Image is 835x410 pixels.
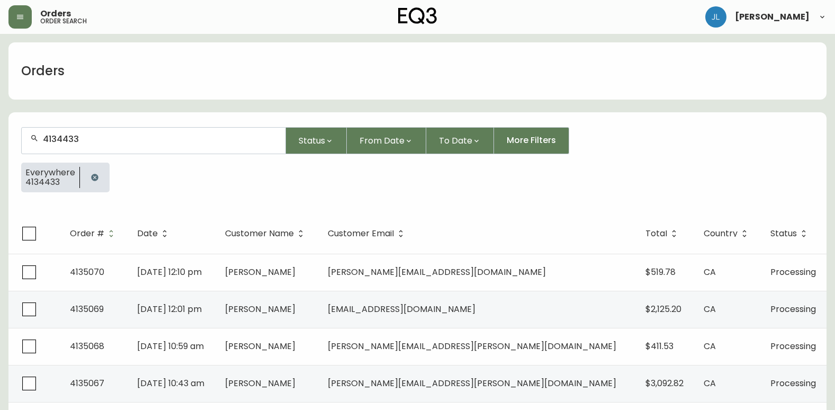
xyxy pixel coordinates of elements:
[645,230,667,237] span: Total
[21,62,65,80] h1: Orders
[25,177,75,187] span: 4134433
[328,303,475,315] span: [EMAIL_ADDRESS][DOMAIN_NAME]
[398,7,437,24] img: logo
[43,134,277,144] input: Search
[704,230,738,237] span: Country
[494,127,569,154] button: More Filters
[137,229,172,238] span: Date
[225,303,295,315] span: [PERSON_NAME]
[770,377,816,389] span: Processing
[70,266,104,278] span: 4135070
[426,127,494,154] button: To Date
[225,377,295,389] span: [PERSON_NAME]
[137,303,202,315] span: [DATE] 12:01 pm
[328,340,616,352] span: [PERSON_NAME][EMAIL_ADDRESS][PERSON_NAME][DOMAIN_NAME]
[507,135,556,146] span: More Filters
[645,266,676,278] span: $519.78
[328,230,394,237] span: Customer Email
[770,340,816,352] span: Processing
[328,377,616,389] span: [PERSON_NAME][EMAIL_ADDRESS][PERSON_NAME][DOMAIN_NAME]
[360,134,405,147] span: From Date
[40,10,71,18] span: Orders
[704,340,716,352] span: CA
[328,266,546,278] span: [PERSON_NAME][EMAIL_ADDRESS][DOMAIN_NAME]
[704,303,716,315] span: CA
[225,229,308,238] span: Customer Name
[347,127,426,154] button: From Date
[704,229,751,238] span: Country
[645,340,674,352] span: $411.53
[770,229,811,238] span: Status
[770,266,816,278] span: Processing
[225,230,294,237] span: Customer Name
[645,377,684,389] span: $3,092.82
[70,377,104,389] span: 4135067
[70,303,104,315] span: 4135069
[704,377,716,389] span: CA
[137,230,158,237] span: Date
[70,229,118,238] span: Order #
[25,168,75,177] span: Everywhere
[137,340,204,352] span: [DATE] 10:59 am
[645,303,681,315] span: $2,125.20
[225,266,295,278] span: [PERSON_NAME]
[299,134,325,147] span: Status
[70,340,104,352] span: 4135068
[704,266,716,278] span: CA
[137,266,202,278] span: [DATE] 12:10 pm
[735,13,810,21] span: [PERSON_NAME]
[40,18,87,24] h5: order search
[225,340,295,352] span: [PERSON_NAME]
[705,6,726,28] img: 1c9c23e2a847dab86f8017579b61559c
[439,134,472,147] span: To Date
[770,303,816,315] span: Processing
[645,229,681,238] span: Total
[286,127,347,154] button: Status
[328,229,408,238] span: Customer Email
[137,377,204,389] span: [DATE] 10:43 am
[770,230,797,237] span: Status
[70,230,104,237] span: Order #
